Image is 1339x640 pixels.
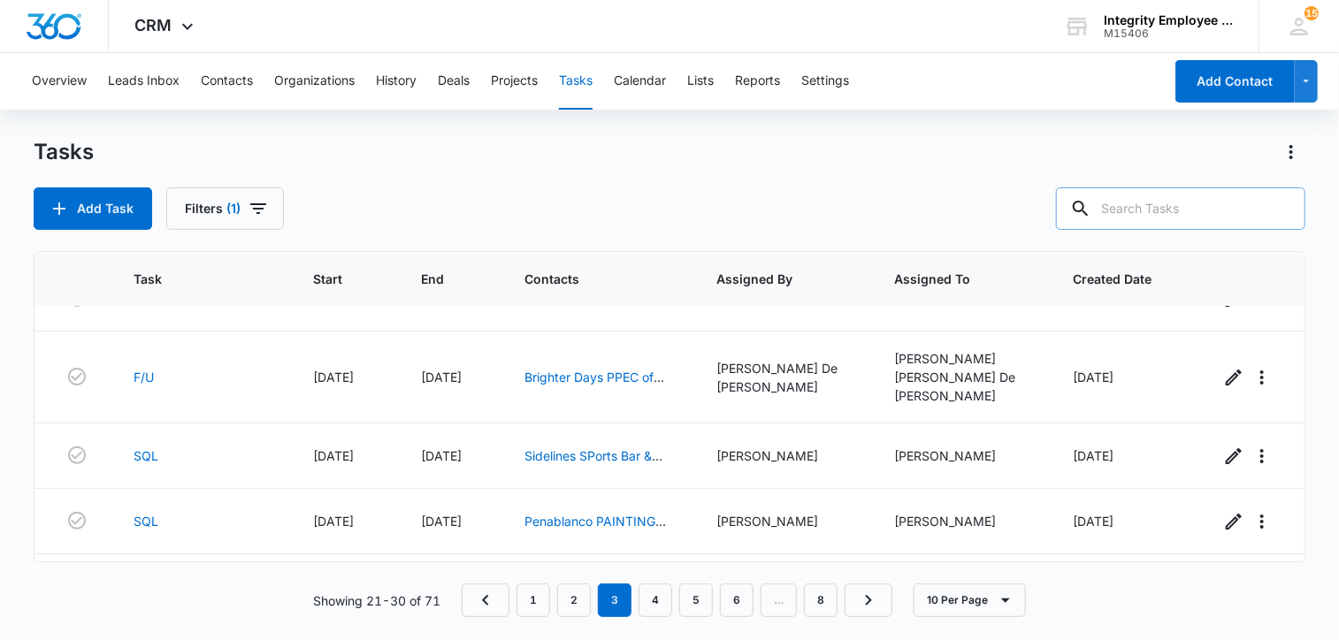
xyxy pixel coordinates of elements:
button: Reports [735,53,780,110]
h1: Tasks [34,139,94,165]
button: Lists [687,53,714,110]
a: Page 5 [679,583,713,617]
button: Contacts [201,53,253,110]
span: [DATE] [313,448,354,463]
a: Page 1 [516,583,550,617]
button: Filters(1) [166,187,284,230]
button: Actions [1277,138,1305,166]
span: [DATE] [1073,370,1113,385]
span: [DATE] [421,514,462,529]
div: [PERSON_NAME] [895,512,1030,530]
a: Brighter Days PPEC of Palm Bay Corp [524,370,664,403]
span: Assigned By [716,270,826,288]
span: Contacts [524,270,649,288]
button: History [376,53,417,110]
a: SQL [134,446,158,465]
em: 3 [598,583,631,617]
div: [PERSON_NAME] [895,446,1030,465]
button: Calendar [614,53,666,110]
div: [PERSON_NAME] [716,512,852,530]
span: [DATE] [313,514,354,529]
a: Penablanco PAINTING LLC [524,514,666,547]
span: [DATE] [313,370,354,385]
span: (1) [226,202,241,215]
button: Projects [491,53,538,110]
button: Overview [32,53,87,110]
span: [DATE] [1073,514,1113,529]
span: Task [134,270,245,288]
div: account id [1104,27,1233,40]
span: Created Date [1073,270,1152,288]
a: Page 6 [720,583,754,617]
div: notifications count [1305,6,1319,20]
div: [PERSON_NAME] [895,349,1030,368]
div: [PERSON_NAME] De [PERSON_NAME] [716,359,852,396]
span: [DATE] [1073,448,1113,463]
span: End [421,270,456,288]
button: Leads Inbox [108,53,180,110]
button: Organizations [274,53,355,110]
div: [PERSON_NAME] De [PERSON_NAME] [895,368,1030,405]
a: SQL [134,512,158,530]
a: Page 4 [639,583,672,617]
span: CRM [135,16,172,34]
a: Sidelines SPorts Bar & Restaurant Inc [524,448,662,482]
button: Settings [801,53,849,110]
span: Start [313,270,353,288]
a: F/U [134,368,154,386]
p: Showing 21-30 of 71 [313,591,440,610]
span: Assigned To [895,270,1005,288]
button: Tasks [559,53,593,110]
span: 15 [1305,6,1319,20]
input: Search Tasks [1056,187,1305,230]
a: Page 2 [557,583,591,617]
button: Add Contact [1175,60,1295,103]
button: 10 Per Page [914,583,1026,617]
nav: Pagination [462,583,892,617]
a: Page 8 [804,583,838,617]
div: [PERSON_NAME] [716,446,852,465]
span: [DATE] [421,370,462,385]
span: [DATE] [421,448,462,463]
button: Deals [438,53,470,110]
a: Next Page [845,583,892,617]
button: Add Task [34,187,152,230]
div: account name [1104,13,1233,27]
a: Previous Page [462,583,509,617]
